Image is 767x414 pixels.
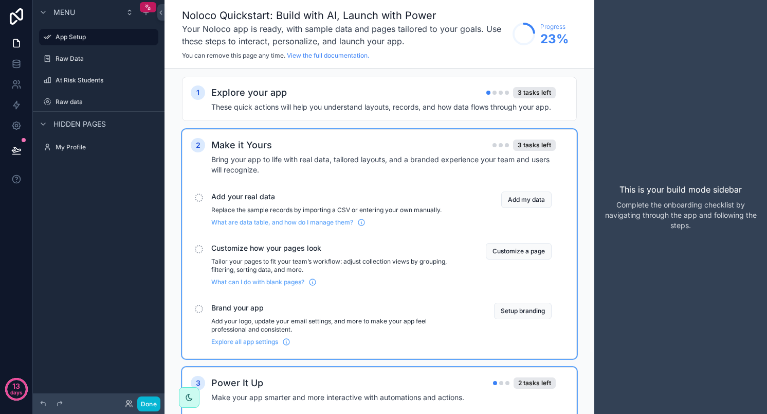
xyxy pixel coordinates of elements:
a: Raw data [39,94,158,110]
h3: Your Noloco app is ready, with sample data and pages tailored to your goals. Use these steps to i... [182,23,507,47]
label: Raw data [56,98,156,106]
a: At Risk Students [39,72,158,89]
a: View the full documentation. [287,51,369,59]
span: Progress [540,23,569,31]
span: Hidden pages [53,119,106,129]
span: You can remove this page any time. [182,51,285,59]
a: My Profile [39,139,158,156]
span: Menu [53,7,75,18]
span: 23 % [540,31,569,47]
button: Done [137,396,160,411]
label: App Setup [56,33,152,41]
p: This is your build mode sidebar [619,183,742,196]
p: 13 [12,381,20,391]
label: At Risk Students [56,76,156,84]
p: days [10,385,23,400]
h1: Noloco Quickstart: Build with AI, Launch with Power [182,8,507,23]
a: App Setup [39,29,158,45]
a: Raw Data [39,50,158,67]
label: My Profile [56,143,156,151]
label: Raw Data [56,55,156,63]
p: Complete the onboarding checklist by navigating through the app and following the steps. [602,200,759,231]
